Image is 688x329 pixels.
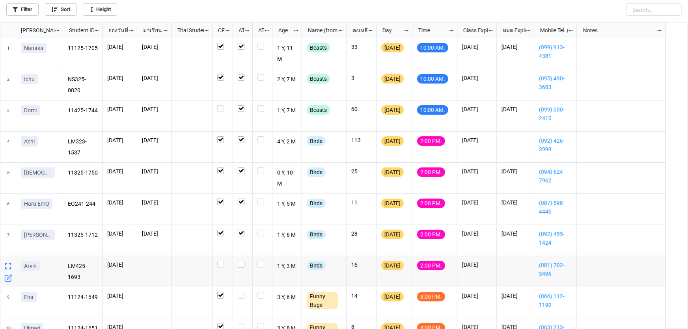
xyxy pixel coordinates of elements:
[381,43,404,52] div: [DATE]
[351,43,371,51] p: 33
[7,287,9,318] span: 9
[24,138,35,145] p: Achi
[578,26,657,35] div: Notes
[142,43,166,51] p: [DATE]
[381,292,404,301] div: [DATE]
[417,105,448,115] div: 10:00 AM.
[502,199,529,206] p: [DATE]
[462,167,492,175] p: [DATE]
[348,26,368,35] div: คงเหลือ (from Nick Name)
[173,26,204,35] div: Trial Student
[417,136,445,146] div: 2:00 PM.
[107,167,132,175] p: [DATE]
[107,74,132,82] p: [DATE]
[539,261,572,278] a: (081) 702-3496
[142,105,166,113] p: [DATE]
[539,230,572,247] a: (092) 455-1424
[104,26,129,35] div: จองวันที่
[16,26,54,35] div: [PERSON_NAME] Name
[535,26,568,35] div: Mobile Tel. (from Nick Name)
[107,199,132,206] p: [DATE]
[213,26,225,35] div: CF
[307,292,338,309] div: Funny Bugs
[107,136,132,144] p: [DATE]
[277,136,297,147] p: 4 Y, 2 M
[68,230,98,241] p: 11325-1712
[381,74,404,84] div: [DATE]
[107,230,132,238] p: [DATE]
[502,167,529,175] p: [DATE]
[351,261,371,269] p: 16
[307,167,326,177] div: Birds
[0,22,63,38] div: grid
[351,167,371,175] p: 25
[539,74,572,91] a: (095) 490-3683
[107,105,132,113] p: [DATE]
[351,105,371,113] p: 60
[7,69,9,100] span: 2
[307,105,330,115] div: Beasts
[68,199,98,210] p: EQ241-244
[277,230,297,241] p: 1 Y, 6 M
[381,136,404,146] div: [DATE]
[68,43,98,54] p: 11125-1705
[539,167,572,185] a: (094) 624-7962
[7,132,9,162] span: 4
[307,199,326,208] div: Birds
[24,169,52,177] p: [DEMOGRAPHIC_DATA]
[539,199,572,216] a: (087) 598-4445
[351,199,371,206] p: 11
[277,292,297,303] p: 3 Y, 6 M
[462,261,492,269] p: [DATE]
[7,100,9,131] span: 3
[502,43,529,51] p: [DATE]
[462,230,492,238] p: [DATE]
[417,292,445,301] div: 3:00 PM.
[539,105,572,123] a: (099) 000-2410
[24,106,37,114] p: Domi
[277,167,297,189] p: 0 Y, 10 M
[381,261,404,270] div: [DATE]
[142,230,166,238] p: [DATE]
[7,38,9,69] span: 1
[307,43,330,52] div: Beasts
[24,293,34,301] p: Ena
[351,136,371,144] p: 113
[462,105,492,113] p: [DATE]
[462,199,492,206] p: [DATE]
[24,262,37,270] p: Arvin
[254,26,265,35] div: ATK
[24,44,43,52] p: Nanaka
[417,43,448,52] div: 10:00 AM.
[277,43,297,64] p: 1 Y, 11 M
[462,136,492,144] p: [DATE]
[381,105,404,115] div: [DATE]
[24,75,35,83] p: Ichu
[68,105,98,116] p: 11425-1744
[303,26,338,35] div: Name (from Class)
[539,136,572,154] a: (092) 426-3999
[24,231,52,239] p: [PERSON_NAME]
[417,167,445,177] div: 2:00 PM.
[417,230,445,239] div: 2:00 PM.
[502,105,529,113] p: [DATE]
[351,74,371,82] p: 3
[381,167,404,177] div: [DATE]
[414,26,449,35] div: Time
[498,26,526,35] div: หมด Expired date (from [PERSON_NAME] Name)
[6,3,39,16] a: Filter
[274,26,294,35] div: Age
[68,74,98,95] p: NS325-0820
[64,26,94,35] div: Student ID (from [PERSON_NAME] Name)
[107,261,132,269] p: [DATE]
[142,74,166,82] p: [DATE]
[307,230,326,239] div: Birds
[234,26,245,35] div: ATT
[107,292,132,300] p: [DATE]
[381,230,404,239] div: [DATE]
[307,261,326,270] div: Birds
[107,43,132,51] p: [DATE]
[539,43,572,60] a: (099) 913-4381
[462,292,492,300] p: [DATE]
[277,199,297,210] p: 1 Y, 5 M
